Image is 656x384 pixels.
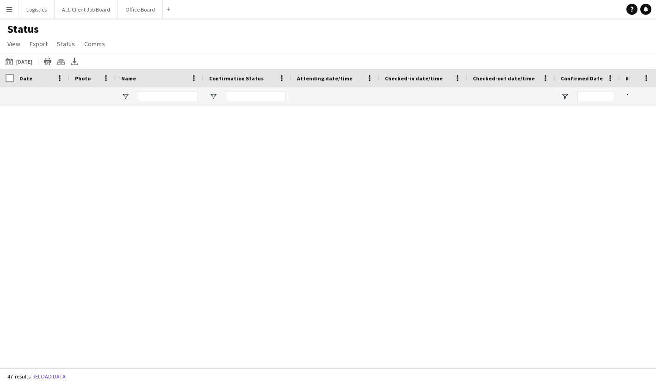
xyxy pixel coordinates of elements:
[55,0,118,18] button: ALL Client Job Board
[121,92,130,101] button: Open Filter Menu
[297,75,353,82] span: Attending date/time
[84,40,105,48] span: Comms
[625,75,656,82] span: Role Status
[385,75,443,82] span: Checked-in date/time
[69,56,80,67] app-action-btn: Export XLSX
[57,40,75,48] span: Status
[4,56,34,67] button: [DATE]
[31,372,68,382] button: Reload data
[30,40,48,48] span: Export
[625,92,634,101] button: Open Filter Menu
[138,91,198,102] input: Name Filter Input
[26,38,51,50] a: Export
[42,56,53,67] app-action-btn: Print
[80,38,109,50] a: Comms
[19,0,55,18] button: Logistics
[209,92,217,101] button: Open Filter Menu
[577,91,614,102] input: Confirmed Date Filter Input
[561,75,603,82] span: Confirmed Date
[121,75,136,82] span: Name
[56,56,67,67] app-action-btn: Crew files as ZIP
[118,0,163,18] button: Office Board
[53,38,79,50] a: Status
[209,75,264,82] span: Confirmation Status
[561,92,569,101] button: Open Filter Menu
[4,38,24,50] a: View
[226,91,286,102] input: Confirmation Status Filter Input
[7,40,20,48] span: View
[473,75,535,82] span: Checked-out date/time
[75,75,91,82] span: Photo
[19,75,32,82] span: Date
